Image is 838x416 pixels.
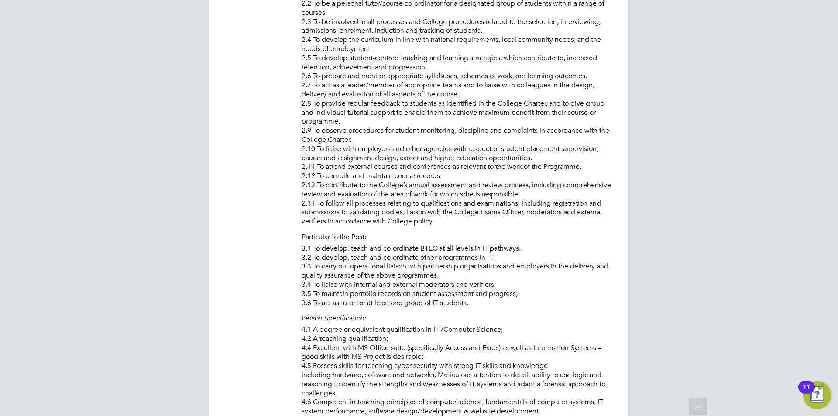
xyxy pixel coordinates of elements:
[302,314,611,325] li: Person Specification:
[803,381,831,409] button: Open Resource Center, 11 new notifications
[302,244,611,308] p: 3.1 To develop, teach and co-ordinate BTEC at all levels in IT pathways,. 3.2 To develop, teach a...
[302,233,611,244] li: Particular to the Post:
[803,387,811,399] div: 11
